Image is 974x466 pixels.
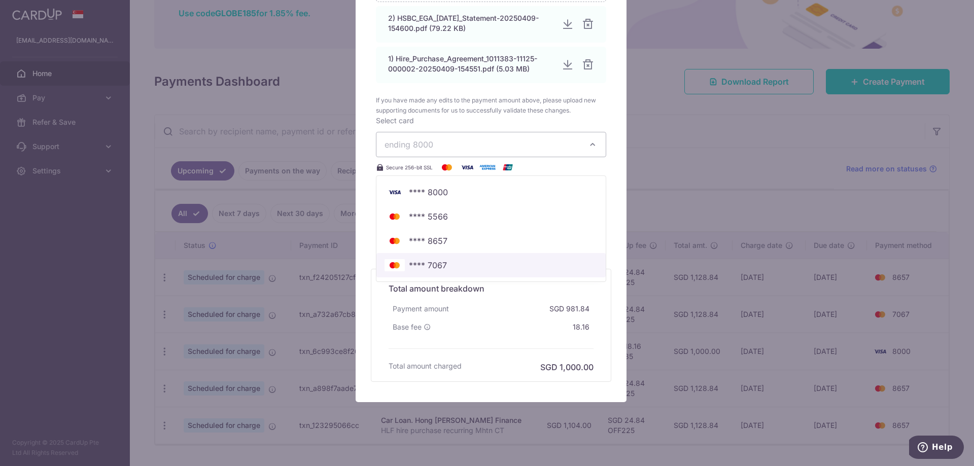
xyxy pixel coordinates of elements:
span: ending 8000 [385,139,433,150]
span: If you have made any edits to the payment amount above, please upload new supporting documents fo... [376,95,606,116]
div: SGD 981.84 [545,300,594,318]
div: 2) HSBC_EGA_[DATE]_Statement-20250409-154600.pdf (79.22 KB) [388,13,553,33]
img: Visa [457,161,477,173]
div: 1) Hire_Purchase_Agreement_1011383-11125-000002-20250409-154551.pdf (5.03 MB) [388,54,553,74]
div: Payment amount [389,300,453,318]
img: Bank Card [385,235,405,247]
span: Base fee [393,322,422,332]
img: UnionPay [498,161,518,173]
button: ending 8000 [376,132,606,157]
img: Mastercard [437,161,457,173]
img: Bank Card [385,259,405,271]
img: Bank Card [385,210,405,223]
label: Select card [376,116,414,126]
div: 18.16 [569,318,594,336]
img: American Express [477,161,498,173]
img: Bank Card [385,186,405,198]
h6: Total amount charged [389,361,462,371]
h5: Total amount breakdown [389,282,594,295]
iframe: Opens a widget where you can find more information [909,436,964,461]
h6: SGD 1,000.00 [540,361,594,373]
span: Secure 256-bit SSL [386,163,433,171]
